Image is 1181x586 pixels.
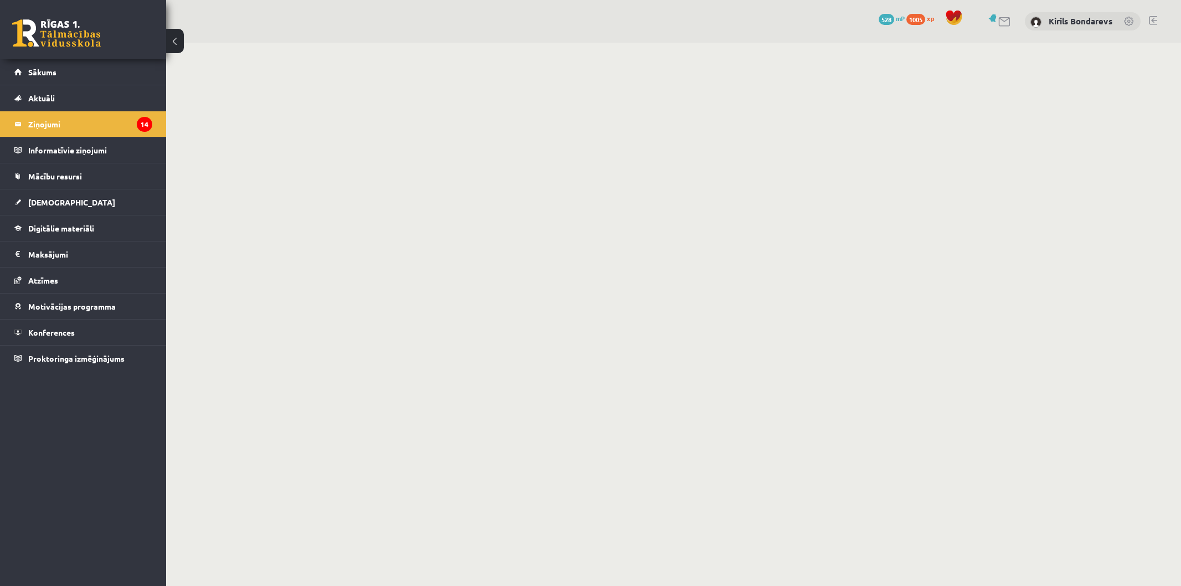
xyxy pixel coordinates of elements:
a: Mācību resursi [14,163,152,189]
a: Motivācijas programma [14,294,152,319]
a: Aktuāli [14,85,152,111]
span: Konferences [28,327,75,337]
a: 528 mP [879,14,905,23]
a: Konferences [14,320,152,345]
span: Digitālie materiāli [28,223,94,233]
legend: Maksājumi [28,241,152,267]
a: Atzīmes [14,268,152,293]
span: Proktoringa izmēģinājums [28,353,125,363]
a: Sākums [14,59,152,85]
span: 528 [879,14,894,25]
i: 14 [137,117,152,132]
span: Mācību resursi [28,171,82,181]
img: Kirils Bondarevs [1030,17,1041,28]
a: Maksājumi [14,241,152,267]
a: Digitālie materiāli [14,215,152,241]
span: mP [896,14,905,23]
legend: Ziņojumi [28,111,152,137]
a: Informatīvie ziņojumi [14,137,152,163]
span: 1005 [906,14,925,25]
a: Kirils Bondarevs [1049,16,1112,27]
a: Proktoringa izmēģinājums [14,346,152,371]
a: Rīgas 1. Tālmācības vidusskola [12,19,101,47]
span: xp [927,14,934,23]
span: Aktuāli [28,93,55,103]
span: [DEMOGRAPHIC_DATA] [28,197,115,207]
a: 1005 xp [906,14,940,23]
a: [DEMOGRAPHIC_DATA] [14,189,152,215]
a: Ziņojumi14 [14,111,152,137]
span: Motivācijas programma [28,301,116,311]
span: Sākums [28,67,56,77]
span: Atzīmes [28,275,58,285]
legend: Informatīvie ziņojumi [28,137,152,163]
